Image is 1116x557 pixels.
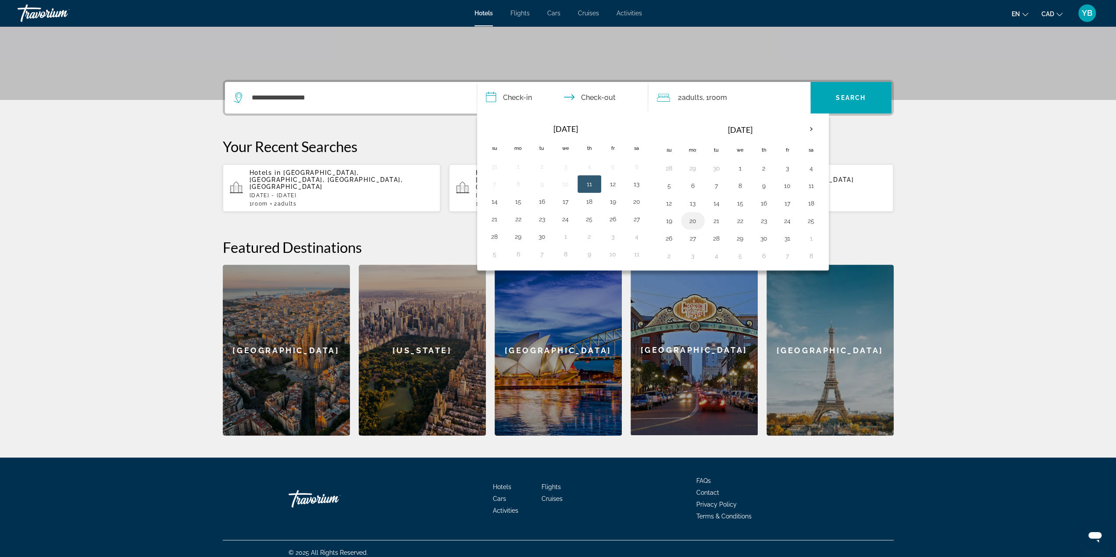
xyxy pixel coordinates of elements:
div: [GEOGRAPHIC_DATA] [767,265,894,436]
button: Day 1 [733,162,747,174]
button: Day 3 [559,160,573,173]
button: Day 7 [781,250,795,262]
span: Search [836,94,866,101]
span: Adults [278,201,297,207]
button: Day 3 [781,162,795,174]
button: Day 7 [710,180,724,192]
button: Day 18 [804,197,818,209]
a: Contact [696,489,719,496]
span: [GEOGRAPHIC_DATA], [GEOGRAPHIC_DATA], [GEOGRAPHIC_DATA], [GEOGRAPHIC_DATA] [250,169,403,190]
button: Day 29 [686,162,700,174]
button: Day 10 [606,248,620,260]
a: Flights [542,483,561,490]
a: Cruises [542,495,563,502]
button: Day 22 [733,215,747,227]
button: Day 8 [511,178,525,190]
button: Day 6 [757,250,771,262]
a: Activities [617,10,642,17]
span: Flights [510,10,530,17]
span: Hotels in [476,169,507,176]
span: [GEOGRAPHIC_DATA], [GEOGRAPHIC_DATA], [GEOGRAPHIC_DATA] ([GEOGRAPHIC_DATA]) [476,169,627,190]
a: Terms & Conditions [696,513,752,520]
button: Day 13 [686,197,700,209]
span: CAD [1041,11,1054,18]
span: Activities [493,507,518,514]
button: Day 26 [662,232,676,245]
a: [US_STATE] [359,265,486,436]
button: Day 7 [488,178,502,190]
button: Day 2 [662,250,676,262]
button: Day 31 [781,232,795,245]
button: Day 25 [582,213,596,225]
span: 1 [250,201,268,207]
button: Day 12 [662,197,676,209]
button: Day 30 [710,162,724,174]
button: Day 17 [559,195,573,208]
a: Hotels [474,10,493,17]
button: Day 1 [511,160,525,173]
button: Day 4 [804,162,818,174]
span: Room [709,93,727,102]
a: [GEOGRAPHIC_DATA] [495,265,622,436]
button: Day 27 [630,213,644,225]
button: Day 24 [559,213,573,225]
a: FAQs [696,477,711,484]
button: Change language [1012,7,1028,20]
span: © 2025 All Rights Reserved. [289,549,368,556]
p: [DATE] - [DATE] [476,192,660,199]
button: Day 10 [781,180,795,192]
button: Travelers: 2 adults, 0 children [648,82,810,114]
button: Day 31 [488,160,502,173]
button: Hotels in [GEOGRAPHIC_DATA], [GEOGRAPHIC_DATA], [GEOGRAPHIC_DATA] ([GEOGRAPHIC_DATA])[DATE] - [DA... [449,164,667,212]
a: Travorium [18,2,105,25]
button: User Menu [1076,4,1098,22]
button: Day 4 [630,231,644,243]
button: Day 12 [606,178,620,190]
button: Day 21 [710,215,724,227]
button: Day 2 [757,162,771,174]
button: Day 28 [488,231,502,243]
div: [GEOGRAPHIC_DATA] [631,265,758,435]
button: Day 18 [582,195,596,208]
button: Day 19 [606,195,620,208]
button: Day 10 [559,178,573,190]
button: Day 3 [686,250,700,262]
button: Day 28 [662,162,676,174]
button: Day 4 [710,250,724,262]
button: Day 8 [733,180,747,192]
p: [DATE] - [DATE] [250,192,434,199]
button: Day 16 [535,195,549,208]
a: Cars [493,495,506,502]
span: 2 [274,201,297,207]
button: Day 13 [630,178,644,190]
button: Day 1 [559,231,573,243]
button: Day 7 [535,248,549,260]
button: Day 25 [804,215,818,227]
button: Day 5 [733,250,747,262]
a: Travorium [289,486,376,512]
button: Day 30 [535,231,549,243]
span: 2 [678,92,703,104]
button: Day 3 [606,231,620,243]
span: Hotels [493,483,511,490]
button: Day 9 [582,248,596,260]
button: Day 8 [559,248,573,260]
button: Day 2 [582,231,596,243]
button: Day 16 [757,197,771,209]
button: Day 26 [606,213,620,225]
a: Cruises [578,10,599,17]
button: Day 21 [488,213,502,225]
button: Next month [799,119,823,139]
button: Day 29 [511,231,525,243]
span: , 1 [703,92,727,104]
a: [GEOGRAPHIC_DATA] [223,265,350,436]
span: Adults [682,93,703,102]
